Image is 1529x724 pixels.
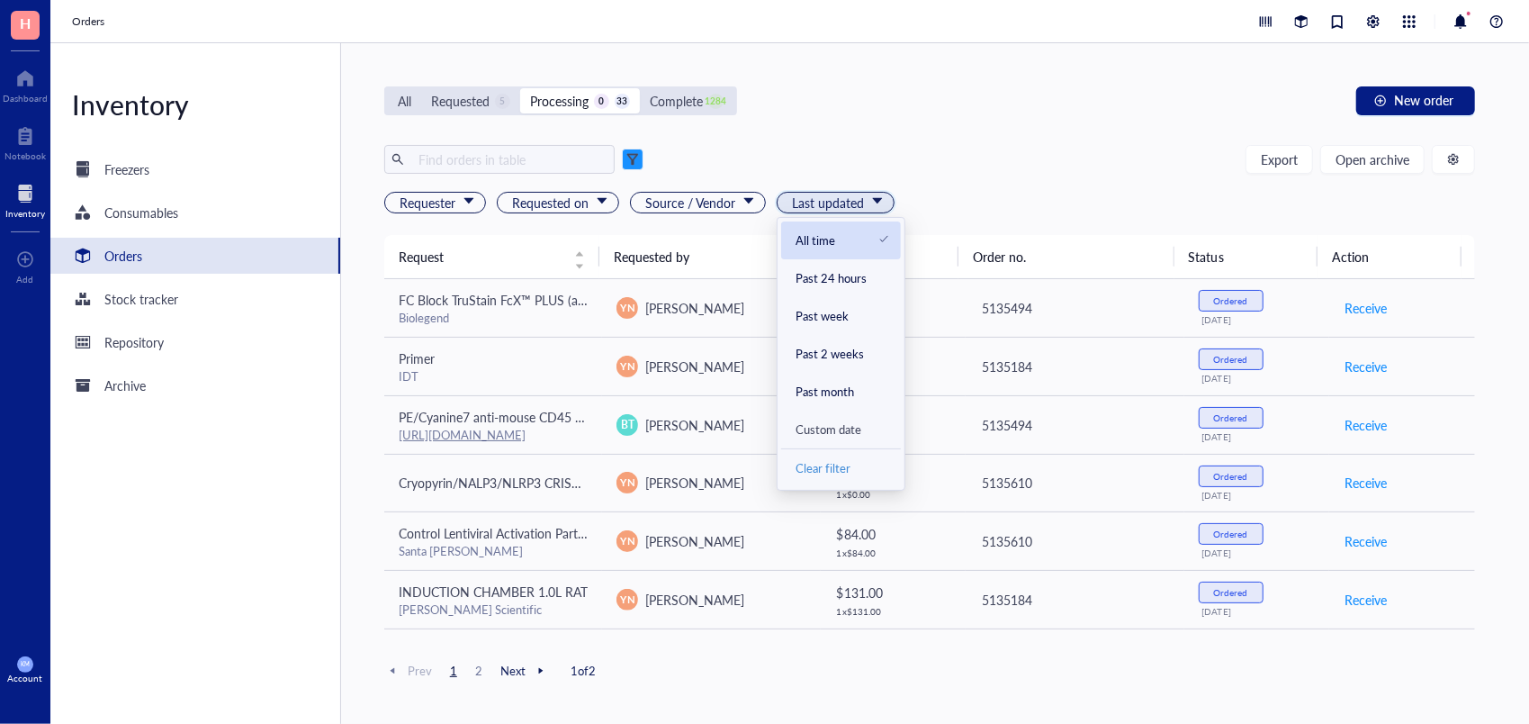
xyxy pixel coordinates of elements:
td: 5135610 [966,454,1183,511]
div: Past week [796,308,890,324]
button: Receive [1344,585,1388,614]
span: 2 [468,663,490,679]
div: 0 [594,94,609,109]
div: Ordered [1214,354,1248,365]
div: Past 2 weeks [796,346,890,362]
div: Account [8,673,43,683]
button: Export [1246,145,1313,174]
div: Freezers [104,159,149,179]
div: 1284 [708,94,724,109]
span: H [20,12,31,34]
div: Inventory [5,208,45,219]
span: 1 of 2 [571,663,596,679]
span: [PERSON_NAME] [645,416,744,434]
div: [DATE] [1202,373,1316,384]
span: Last updated [792,193,883,213]
span: Control Lentiviral Activation Particles [399,524,601,542]
span: Receive [1345,473,1387,493]
div: 5135610 [982,531,1169,551]
div: [DATE] [1202,606,1316,617]
div: Repository [104,332,164,352]
span: [PERSON_NAME] [645,357,744,376]
a: Stock tracker [50,281,340,317]
button: Receive [1344,411,1388,439]
span: YN [620,533,634,548]
div: Processing [530,91,589,111]
div: Past 24 hours [796,270,890,286]
div: 5135184 [982,590,1169,610]
span: Open archive [1336,152,1409,167]
div: [DATE] [1202,431,1316,442]
div: Stock tracker [104,289,178,309]
span: 1 [443,663,464,679]
td: 5135494 [966,395,1183,454]
div: Santa [PERSON_NAME] [399,543,588,559]
div: 5135610 [982,473,1169,493]
span: Receive [1345,415,1387,435]
td: 5135494 [966,629,1183,687]
div: Biolegend [399,310,588,326]
span: Prev [384,663,432,679]
div: [DATE] [1202,490,1316,501]
div: 33 [615,94,630,109]
span: Source / Vendor [645,193,754,213]
span: BT [621,417,634,433]
div: [PERSON_NAME] Scientific [399,602,588,618]
div: Ordered [1214,412,1248,423]
div: 1 x $ 84.00 [837,548,952,558]
div: Ordered [1214,471,1248,482]
span: YN [620,358,634,374]
button: Receive [1344,468,1388,497]
span: YN [620,300,634,315]
span: YN [620,475,634,491]
button: Receive [1344,527,1388,556]
span: [PERSON_NAME] [645,532,744,550]
a: Dashboard [3,64,48,104]
span: Request [399,247,563,267]
span: Receive [1345,590,1387,610]
th: Action [1318,235,1462,278]
span: Requested on [512,193,607,213]
div: Ordered [1214,587,1248,598]
div: 5135494 [982,298,1169,318]
div: Complete [650,91,703,111]
span: Receive [1345,531,1387,551]
div: Inventory [50,86,340,122]
span: Next [500,663,549,679]
div: Custom date [781,411,901,448]
input: Find orders in table [411,146,607,173]
span: [PERSON_NAME] [645,474,744,492]
div: Ordered [1214,295,1248,306]
span: New order [1394,93,1453,107]
div: IDT [399,368,588,385]
a: Orders [50,238,340,274]
span: FC Block TruStain FcX™ PLUS (anti-mouse CD16/32) Antibody [399,291,748,309]
a: Notebook [4,122,46,161]
div: 5135494 [982,415,1169,435]
td: 5135494 [966,279,1183,338]
td: 5135610 [966,511,1183,570]
div: All time [796,232,890,249]
a: Freezers [50,151,340,187]
span: Receive [1345,357,1387,376]
span: Receive [1345,298,1387,318]
button: Open archive [1320,145,1425,174]
div: Clear filter [781,448,901,486]
span: YN [620,592,634,607]
td: 5135184 [966,337,1183,395]
div: 5135184 [982,357,1169,376]
div: Consumables [104,203,178,222]
div: [DATE] [1202,548,1316,558]
div: 1 x $ 131.00 [837,606,952,617]
div: [DATE] [1202,314,1316,325]
th: Order no. [958,235,1174,278]
div: Ordered [1214,529,1248,539]
a: Consumables [50,195,340,231]
td: 5135184 [966,570,1183,629]
span: KM [21,661,30,668]
div: $ 131.00 [837,583,952,602]
span: [PERSON_NAME] [645,299,744,317]
div: Orders [104,246,142,266]
div: $ 84.00 [837,524,952,544]
span: INDUCTION CHAMBER 1.0L RAT [399,583,588,601]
